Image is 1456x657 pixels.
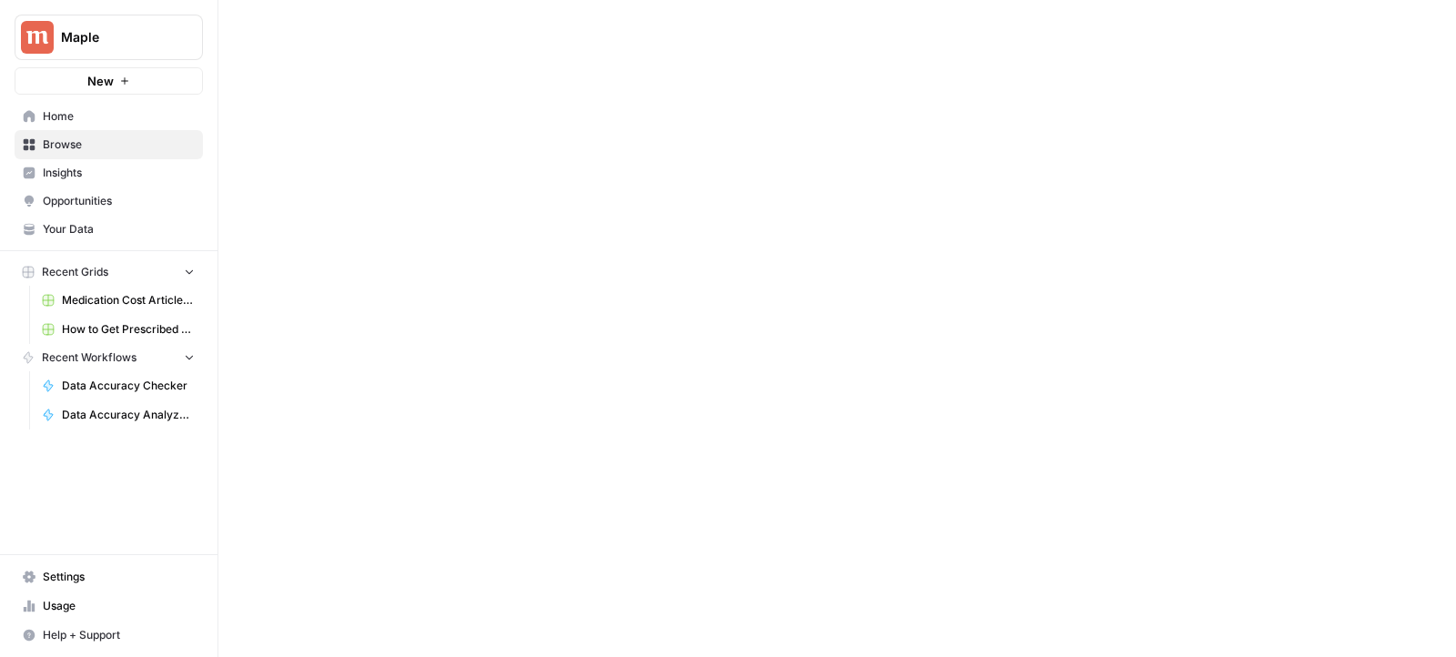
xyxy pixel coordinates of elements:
span: Settings [43,569,195,585]
a: Your Data [15,215,203,244]
span: Usage [43,598,195,614]
a: Settings [15,562,203,591]
span: Browse [43,136,195,153]
button: Help + Support [15,621,203,650]
span: Your Data [43,221,195,238]
span: New [87,72,114,90]
button: New [15,67,203,95]
span: Recent Workflows [42,349,136,366]
span: Medication Cost Articles Grid [62,292,195,308]
a: Usage [15,591,203,621]
span: Insights [43,165,195,181]
span: Maple [61,28,171,46]
a: Browse [15,130,203,159]
img: Maple Logo [21,21,54,54]
a: How to Get Prescribed for [Medication] [34,315,203,344]
span: Opportunities [43,193,195,209]
a: Home [15,102,203,131]
button: Recent Grids [15,258,203,286]
span: Recent Grids [42,264,108,280]
button: Recent Workflows [15,344,203,371]
span: Help + Support [43,627,195,643]
a: Medication Cost Articles Grid [34,286,203,315]
a: Data Accuracy Analyzer - Pricing Articles [34,400,203,430]
span: How to Get Prescribed for [Medication] [62,321,195,338]
span: Data Accuracy Analyzer - Pricing Articles [62,407,195,423]
button: Workspace: Maple [15,15,203,60]
a: Opportunities [15,187,203,216]
span: Data Accuracy Checker [62,378,195,394]
a: Data Accuracy Checker [34,371,203,400]
a: Insights [15,158,203,187]
span: Home [43,108,195,125]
